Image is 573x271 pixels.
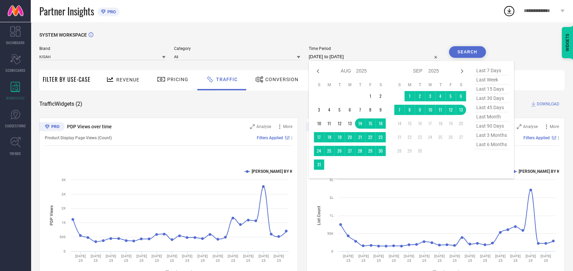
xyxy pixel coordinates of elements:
[419,254,429,262] text: [DATE] 25
[257,135,283,140] span: Filters Applied
[345,146,355,156] td: Wed Aug 27 2025
[375,118,386,129] td: Sat Aug 16 2025
[6,40,25,45] span: DASHBOARD
[495,254,505,262] text: [DATE] 25
[415,82,425,88] th: Tuesday
[456,118,466,129] td: Sat Sep 20 2025
[425,132,435,142] td: Wed Sep 24 2025
[5,68,26,73] span: SCORECARDS
[375,91,386,101] td: Sat Aug 02 2025
[43,75,91,83] span: Filter By Use-Case
[445,132,456,142] td: Fri Sep 26 2025
[10,151,21,156] span: TRENDS
[475,66,509,75] span: last 7 days
[343,254,353,262] text: [DATE] 25
[314,105,324,115] td: Sun Aug 03 2025
[365,105,375,115] td: Fri Aug 08 2025
[415,105,425,115] td: Tue Sep 09 2025
[456,91,466,101] td: Sat Sep 06 2025
[445,105,456,115] td: Fri Sep 12 2025
[425,82,435,88] th: Wednesday
[62,221,66,224] text: 1K
[435,105,445,115] td: Thu Sep 11 2025
[106,9,116,14] span: PRO
[394,132,404,142] td: Sun Sep 21 2025
[75,254,86,262] text: [DATE] 25
[415,91,425,101] td: Tue Sep 02 2025
[517,124,521,129] svg: Zoom
[314,132,324,142] td: Sun Aug 17 2025
[404,105,415,115] td: Mon Sep 08 2025
[243,254,254,262] text: [DATE] 25
[404,118,415,129] td: Mon Sep 15 2025
[314,118,324,129] td: Sun Aug 10 2025
[334,118,345,129] td: Tue Aug 12 2025
[449,46,486,58] button: Search
[345,132,355,142] td: Wed Aug 20 2025
[355,105,365,115] td: Thu Aug 07 2025
[425,105,435,115] td: Wed Sep 10 2025
[136,254,147,262] text: [DATE] 25
[250,124,255,129] svg: Zoom
[358,254,369,262] text: [DATE] 25
[91,254,101,262] text: [DATE] 25
[345,105,355,115] td: Wed Aug 06 2025
[228,254,238,262] text: [DATE] 25
[425,91,435,101] td: Wed Sep 03 2025
[291,135,292,140] span: |
[435,82,445,88] th: Thursday
[67,124,112,129] span: PDP Views over time
[541,254,551,262] text: [DATE] 25
[375,105,386,115] td: Sat Aug 09 2025
[449,254,460,262] text: [DATE] 25
[475,140,509,149] span: last 6 months
[475,85,509,94] span: last 15 days
[394,105,404,115] td: Sun Sep 07 2025
[256,124,271,129] span: Analyse
[334,146,345,156] td: Tue Aug 26 2025
[373,254,384,262] text: [DATE] 25
[59,235,66,239] text: 500
[365,146,375,156] td: Fri Aug 29 2025
[523,135,550,140] span: Filters Applied
[355,118,365,129] td: Thu Aug 14 2025
[64,249,66,253] text: 0
[415,132,425,142] td: Tue Sep 23 2025
[116,77,139,82] span: Revenue
[309,46,440,51] span: Time Period
[39,32,87,38] span: SYSTEM WORKSPACE
[475,121,509,131] span: last 90 days
[537,101,559,107] span: DOWNLOAD
[330,214,334,217] text: 1L
[445,91,456,101] td: Fri Sep 05 2025
[403,254,414,262] text: [DATE] 25
[334,132,345,142] td: Tue Aug 19 2025
[327,232,334,235] text: 50K
[464,254,475,262] text: [DATE] 25
[324,118,334,129] td: Mon Aug 11 2025
[425,118,435,129] td: Wed Sep 17 2025
[375,82,386,88] th: Saturday
[167,77,188,82] span: Pricing
[456,132,466,142] td: Sat Sep 27 2025
[434,254,444,262] text: [DATE] 25
[106,254,116,262] text: [DATE] 25
[355,132,365,142] td: Thu Aug 21 2025
[314,146,324,156] td: Sun Aug 24 2025
[475,94,509,103] span: last 30 days
[365,91,375,101] td: Fri Aug 01 2025
[510,254,521,262] text: [DATE] 25
[62,192,66,196] text: 2K
[388,254,399,262] text: [DATE] 25
[475,75,509,85] span: last week
[314,67,322,75] div: Previous month
[523,124,538,129] span: Analyse
[365,132,375,142] td: Fri Aug 22 2025
[435,91,445,101] td: Thu Sep 04 2025
[283,124,292,129] span: More
[167,254,177,262] text: [DATE] 25
[355,82,365,88] th: Thursday
[456,82,466,88] th: Saturday
[182,254,192,262] text: [DATE] 25
[558,135,559,140] span: |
